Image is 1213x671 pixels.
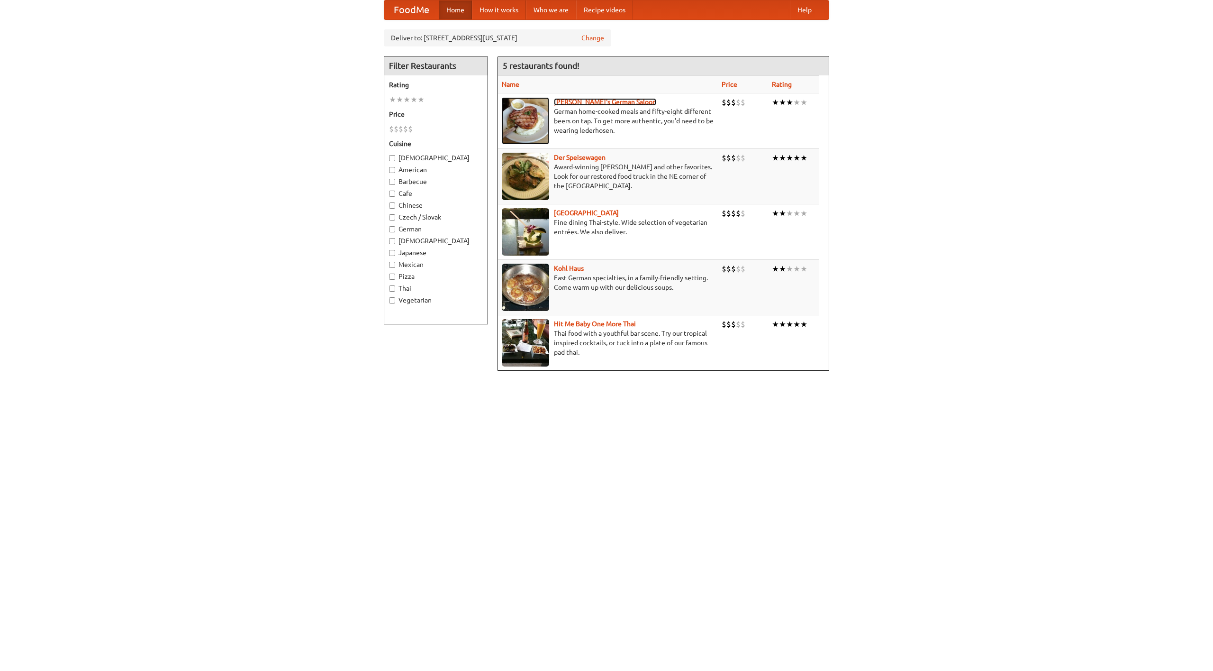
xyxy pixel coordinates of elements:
li: $ [731,153,736,163]
input: Vegetarian [389,297,395,303]
a: [GEOGRAPHIC_DATA] [554,209,619,217]
li: ★ [800,319,807,330]
li: $ [389,124,394,134]
h4: Filter Restaurants [384,56,488,75]
li: $ [736,319,741,330]
input: Japanese [389,250,395,256]
li: ★ [793,153,800,163]
li: $ [394,124,398,134]
li: ★ [786,319,793,330]
li: ★ [779,153,786,163]
input: [DEMOGRAPHIC_DATA] [389,238,395,244]
a: [PERSON_NAME]'s German Saloon [554,98,656,106]
input: Czech / Slovak [389,214,395,221]
li: $ [408,124,413,134]
a: Kohl Haus [554,265,584,272]
li: ★ [779,208,786,219]
input: Mexican [389,262,395,268]
li: $ [726,208,731,219]
li: $ [741,97,745,108]
img: speisewagen.jpg [502,153,549,200]
li: ★ [800,208,807,219]
li: ★ [800,97,807,108]
li: $ [741,264,745,274]
p: Thai food with a youthful bar scene. Try our tropical inspired cocktails, or tuck into a plate of... [502,329,714,357]
label: German [389,224,483,234]
li: $ [726,264,731,274]
b: Hit Me Baby One More Thai [554,320,636,328]
li: $ [722,153,726,163]
a: Price [722,81,737,88]
li: $ [722,97,726,108]
li: ★ [800,264,807,274]
li: $ [726,153,731,163]
label: Japanese [389,248,483,257]
li: ★ [389,94,396,105]
p: East German specialties, in a family-friendly setting. Come warm up with our delicious soups. [502,273,714,292]
li: ★ [786,208,793,219]
li: $ [398,124,403,134]
input: German [389,226,395,232]
li: $ [722,319,726,330]
a: Der Speisewagen [554,154,606,161]
li: ★ [417,94,425,105]
a: Change [581,33,604,43]
li: $ [736,208,741,219]
input: Barbecue [389,179,395,185]
p: Award-winning [PERSON_NAME] and other favorites. Look for our restored food truck in the NE corne... [502,162,714,191]
li: ★ [786,153,793,163]
label: Chinese [389,201,483,210]
a: Who we are [526,0,576,19]
div: Deliver to: [STREET_ADDRESS][US_STATE] [384,29,611,46]
li: $ [403,124,408,134]
li: ★ [772,208,779,219]
a: How it works [472,0,526,19]
li: ★ [779,97,786,108]
h5: Cuisine [389,139,483,148]
h5: Price [389,110,483,119]
li: ★ [403,94,410,105]
li: $ [722,264,726,274]
a: Home [439,0,472,19]
li: ★ [772,319,779,330]
label: Cafe [389,189,483,198]
a: Name [502,81,519,88]
li: ★ [800,153,807,163]
li: ★ [779,264,786,274]
input: Chinese [389,202,395,209]
li: ★ [396,94,403,105]
label: Pizza [389,272,483,281]
a: Help [790,0,819,19]
p: Fine dining Thai-style. Wide selection of vegetarian entrées. We also deliver. [502,218,714,237]
li: ★ [793,208,800,219]
li: ★ [786,264,793,274]
label: Thai [389,284,483,293]
img: kohlhaus.jpg [502,264,549,311]
label: American [389,165,483,175]
li: ★ [793,97,800,108]
input: Pizza [389,274,395,280]
label: Mexican [389,260,483,269]
li: $ [736,264,741,274]
a: Rating [772,81,792,88]
img: babythai.jpg [502,319,549,367]
li: $ [731,208,736,219]
img: satay.jpg [502,208,549,256]
label: [DEMOGRAPHIC_DATA] [389,236,483,246]
li: ★ [793,319,800,330]
input: Thai [389,285,395,292]
li: $ [731,319,736,330]
a: Recipe videos [576,0,633,19]
li: $ [741,153,745,163]
img: esthers.jpg [502,97,549,145]
p: German home-cooked meals and fifty-eight different beers on tap. To get more authentic, you'd nee... [502,107,714,135]
li: $ [736,97,741,108]
li: ★ [779,319,786,330]
li: ★ [772,153,779,163]
ng-pluralize: 5 restaurants found! [503,61,579,70]
li: ★ [772,97,779,108]
li: $ [736,153,741,163]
